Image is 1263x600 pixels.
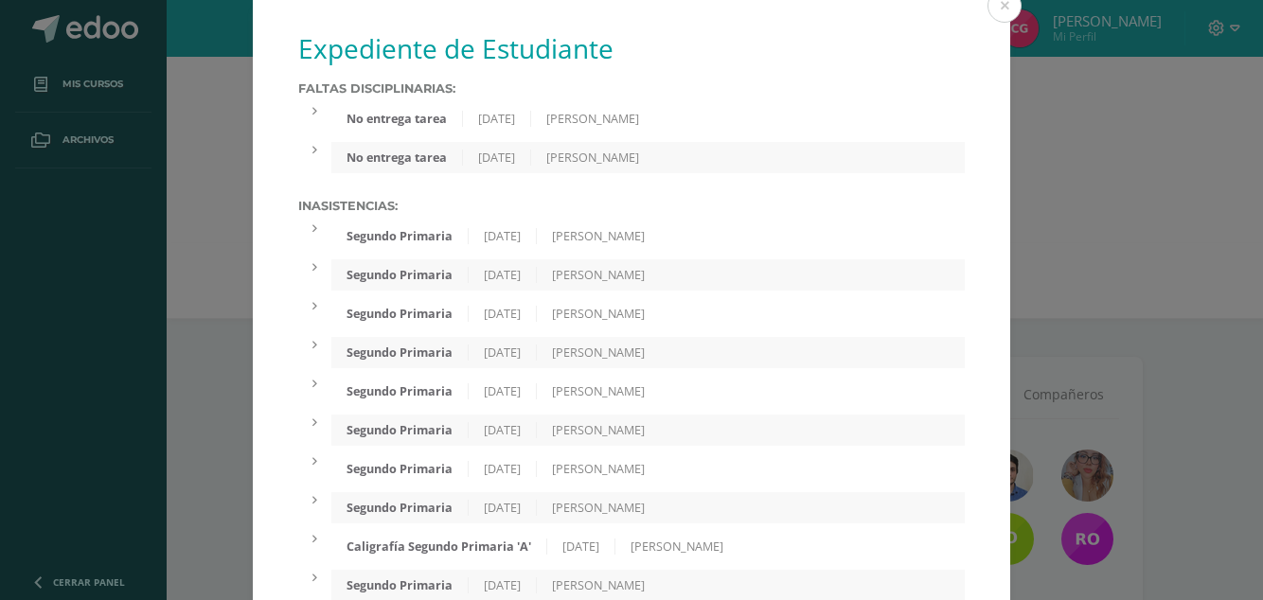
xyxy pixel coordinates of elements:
div: Segundo Primaria [331,344,469,361]
div: [PERSON_NAME] [537,344,660,361]
div: [PERSON_NAME] [615,538,738,555]
div: [DATE] [469,577,537,593]
div: [DATE] [469,344,537,361]
div: [DATE] [463,111,531,127]
div: [PERSON_NAME] [537,500,660,516]
div: [PERSON_NAME] [537,267,660,283]
div: No entrega tarea [331,111,463,127]
div: [PERSON_NAME] [537,383,660,399]
div: Segundo Primaria [331,306,469,322]
div: Segundo Primaria [331,267,469,283]
div: Segundo Primaria [331,422,469,438]
div: Caligrafía Segundo Primaria 'A' [331,538,547,555]
div: Segundo Primaria [331,577,469,593]
div: [DATE] [469,267,537,283]
div: [DATE] [469,228,537,244]
div: [DATE] [547,538,615,555]
div: [DATE] [463,150,531,166]
div: [PERSON_NAME] [537,461,660,477]
div: No entrega tarea [331,150,463,166]
div: [PERSON_NAME] [537,422,660,438]
div: Segundo Primaria [331,228,469,244]
label: Inasistencias: [298,199,965,213]
div: [PERSON_NAME] [537,306,660,322]
h1: Expediente de Estudiante [298,30,965,66]
div: [DATE] [469,383,537,399]
div: [PERSON_NAME] [531,111,654,127]
div: [PERSON_NAME] [537,228,660,244]
div: [PERSON_NAME] [537,577,660,593]
div: [DATE] [469,461,537,477]
div: [DATE] [469,500,537,516]
div: [PERSON_NAME] [531,150,654,166]
div: [DATE] [469,422,537,438]
div: [DATE] [469,306,537,322]
div: Segundo Primaria [331,500,469,516]
label: Faltas Disciplinarias: [298,81,965,96]
div: Segundo Primaria [331,461,469,477]
div: Segundo Primaria [331,383,469,399]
